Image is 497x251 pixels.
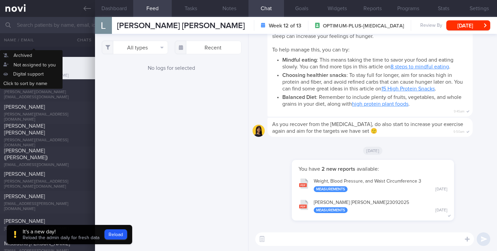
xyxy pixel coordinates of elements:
button: All types [102,41,168,54]
span: To help manage this, you can try: [272,47,350,53]
div: Measurements [314,207,348,213]
li: : This means taking the time to savor your food and eating slowly. You can find more tips in this... [282,55,468,70]
div: [PERSON_NAME][EMAIL_ADDRESS][DOMAIN_NAME] [4,112,91,122]
div: [PERSON_NAME][DOMAIN_NAME][EMAIL_ADDRESS][DOMAIN_NAME] [4,90,91,100]
p: You have available: [299,166,447,172]
span: [PERSON_NAME] [PERSON_NAME] [117,22,245,30]
span: 9:45am [454,107,465,114]
span: [PERSON_NAME] [4,171,45,177]
div: Measurements [314,186,348,192]
span: As you recover from the [MEDICAL_DATA], do also start to increase your exercise again and aim for... [272,122,463,134]
button: Weight, Blood Pressure, and Waist Circumference 3 Measurements [DATE] [295,174,451,195]
span: [DATE] [363,147,382,155]
div: Weight, Blood Pressure, and Waist Circumference 3 [314,179,447,192]
div: [EMAIL_ADDRESS][DOMAIN_NAME] [4,73,91,78]
button: Reload [104,229,127,239]
span: [PERSON_NAME] [4,194,45,199]
span: [PERSON_NAME] ([PERSON_NAME]) [4,148,48,160]
span: [PERSON_NAME] [PERSON_NAME] [4,59,46,71]
span: [PERSON_NAME] [4,82,45,87]
strong: Mindful eating [282,57,317,63]
li: : To stay full for longer, aim for snacks high in protein and fiber, and avoid refined carbs that... [282,70,468,92]
div: No logs for selected [102,64,241,72]
strong: Balanced Diet [282,95,316,100]
button: [PERSON_NAME] [PERSON_NAME]23092025 Measurements [DATE] [295,195,451,217]
a: high protein plant foods [352,101,408,107]
span: 9:50am [453,128,465,134]
div: [PERSON_NAME] [PERSON_NAME] 23092025 [314,200,447,213]
button: Chats [68,33,95,47]
div: [EMAIL_ADDRESS][PERSON_NAME][DOMAIN_NAME] [4,202,91,212]
strong: Week 12 of 13 [269,22,301,29]
span: [PERSON_NAME] [4,218,45,224]
span: [PERSON_NAME] [PERSON_NAME] [4,123,45,135]
div: [PERSON_NAME][EMAIL_ADDRESS][DOMAIN_NAME] [4,138,91,148]
span: Review By [420,23,442,29]
div: [EMAIL_ADDRESS][DOMAIN_NAME] [4,163,91,168]
a: 15 High Protein Snacks [381,86,435,91]
span: Misalucha [PERSON_NAME] [4,241,70,246]
div: [EMAIL_ADDRESS][DOMAIN_NAME] [4,226,91,231]
div: [DATE] [435,187,447,192]
span: [PERSON_NAME] [4,104,45,110]
span: OPTIMUM-PLUS-[MEDICAL_DATA] [323,23,404,29]
div: It's a new day! [23,228,99,235]
li: : Remember to include plenty of fruits, vegetables, and whole grains in your diet, along with . [282,92,468,107]
button: [DATE] [446,20,490,30]
strong: Choosing healthier snacks [282,72,347,78]
strong: 2 new reports [320,166,357,172]
div: [DATE] [435,208,447,213]
span: Reload the admin daily for fresh data [23,235,99,240]
div: [PERSON_NAME][EMAIL_ADDRESS][PERSON_NAME][DOMAIN_NAME] [4,179,91,189]
a: 8 steps to mindful eating [390,64,449,69]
